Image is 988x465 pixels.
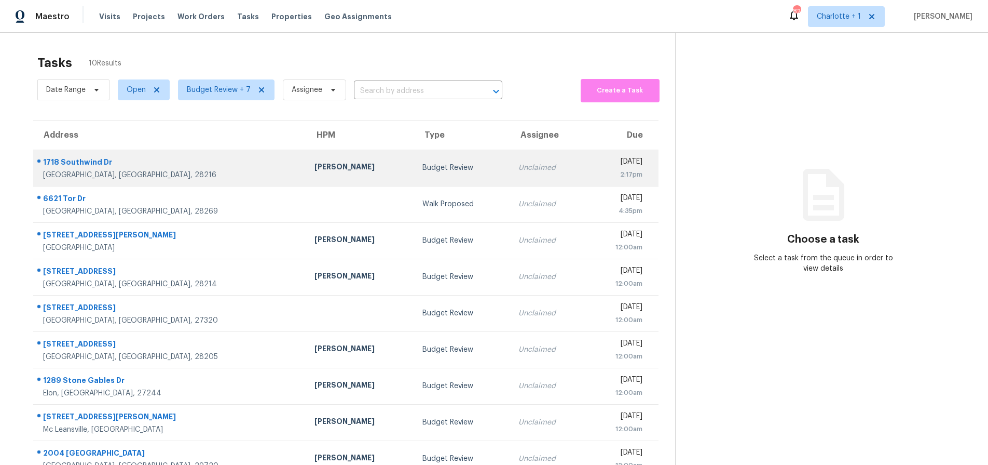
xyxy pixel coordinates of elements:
div: [PERSON_NAME] [314,416,406,429]
div: [DATE] [594,338,642,351]
div: [GEOGRAPHIC_DATA], [GEOGRAPHIC_DATA], 28216 [43,170,298,180]
span: Date Range [46,85,86,95]
span: Open [127,85,146,95]
div: 12:00am [594,388,642,398]
div: Walk Proposed [422,199,502,209]
div: Unclaimed [518,163,578,173]
div: 1718 Southwind Dr [43,157,298,170]
span: Budget Review + 7 [187,85,251,95]
div: [DATE] [594,411,642,424]
div: Budget Review [422,235,502,246]
div: Unclaimed [518,199,578,209]
div: [DATE] [594,156,642,169]
div: 82 [793,6,800,17]
div: Unclaimed [518,381,578,391]
th: HPM [306,121,415,150]
div: Mc Leansville, [GEOGRAPHIC_DATA] [43,424,298,435]
div: Budget Review [422,163,502,173]
div: [PERSON_NAME] [314,271,406,284]
div: 4:35pm [594,206,642,216]
div: [STREET_ADDRESS][PERSON_NAME] [43,411,298,424]
input: Search by address [354,83,473,99]
div: 12:00am [594,242,642,253]
div: [PERSON_NAME] [314,234,406,247]
span: Assignee [292,85,322,95]
div: [GEOGRAPHIC_DATA], [GEOGRAPHIC_DATA], 27320 [43,315,298,326]
span: Charlotte + 1 [817,11,861,22]
div: [STREET_ADDRESS] [43,339,298,352]
button: Create a Task [581,79,660,102]
span: Properties [271,11,312,22]
div: Budget Review [422,272,502,282]
div: [DATE] [594,229,642,242]
th: Type [414,121,510,150]
h3: Choose a task [787,234,859,245]
span: 10 Results [89,58,121,69]
div: Unclaimed [518,344,578,355]
div: [STREET_ADDRESS] [43,266,298,279]
div: 12:00am [594,278,642,289]
div: [GEOGRAPHIC_DATA], [GEOGRAPHIC_DATA], 28205 [43,352,298,362]
div: [GEOGRAPHIC_DATA] [43,243,298,253]
div: Budget Review [422,381,502,391]
div: [PERSON_NAME] [314,343,406,356]
div: 12:00am [594,351,642,362]
div: [GEOGRAPHIC_DATA], [GEOGRAPHIC_DATA], 28214 [43,279,298,289]
span: Maestro [35,11,70,22]
span: Work Orders [177,11,225,22]
div: Select a task from the queue in order to view details [749,253,897,274]
div: Elon, [GEOGRAPHIC_DATA], 27244 [43,388,298,398]
span: Geo Assignments [324,11,392,22]
div: [GEOGRAPHIC_DATA], [GEOGRAPHIC_DATA], 28269 [43,206,298,217]
div: Unclaimed [518,235,578,246]
div: [DATE] [594,447,642,460]
div: [PERSON_NAME] [314,380,406,393]
div: 2004 [GEOGRAPHIC_DATA] [43,448,298,461]
div: [DATE] [594,193,642,206]
span: Create a Task [586,85,654,97]
div: 2:17pm [594,169,642,180]
div: Unclaimed [518,308,578,318]
div: [DATE] [594,302,642,315]
h2: Tasks [37,58,72,68]
button: Open [489,84,503,99]
span: Tasks [237,13,259,20]
span: Visits [99,11,120,22]
div: Budget Review [422,454,502,464]
div: Unclaimed [518,454,578,464]
div: Budget Review [422,308,502,318]
div: Budget Review [422,344,502,355]
div: 12:00am [594,424,642,434]
div: 12:00am [594,315,642,325]
div: Unclaimed [518,417,578,428]
div: 6621 Tor Dr [43,193,298,206]
div: [PERSON_NAME] [314,162,406,175]
th: Assignee [510,121,586,150]
div: Unclaimed [518,272,578,282]
div: [STREET_ADDRESS][PERSON_NAME] [43,230,298,243]
span: Projects [133,11,165,22]
div: [STREET_ADDRESS] [43,302,298,315]
th: Address [33,121,306,150]
div: Budget Review [422,417,502,428]
div: [DATE] [594,375,642,388]
th: Due [586,121,658,150]
div: [DATE] [594,265,642,278]
span: [PERSON_NAME] [910,11,972,22]
div: 1289 Stone Gables Dr [43,375,298,388]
